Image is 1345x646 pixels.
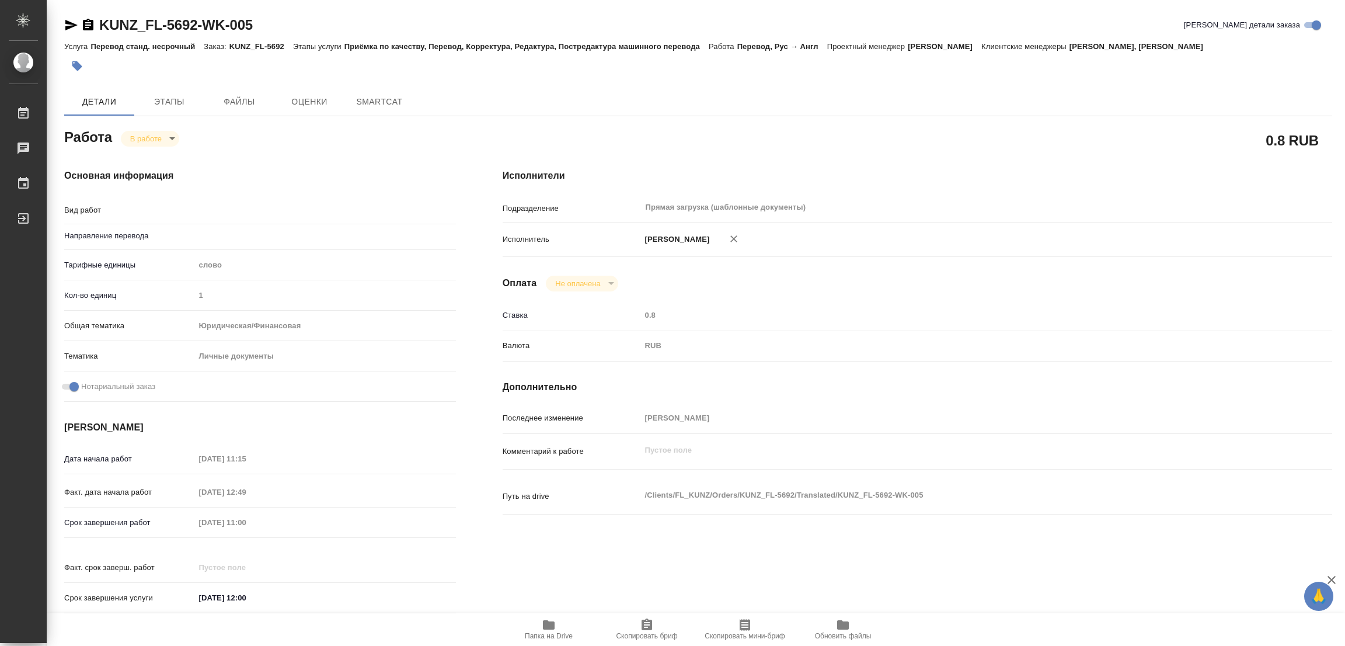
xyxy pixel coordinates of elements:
[616,632,677,640] span: Скопировать бриф
[195,450,297,467] input: Пустое поле
[64,126,112,147] h2: Работа
[641,336,1263,356] div: RUB
[211,95,267,109] span: Файлы
[525,632,573,640] span: Папка на Drive
[64,204,195,216] p: Вид работ
[195,559,297,576] input: Пустое поле
[64,350,195,362] p: Тематика
[641,409,1263,426] input: Пустое поле
[794,613,892,646] button: Обновить файлы
[981,42,1069,51] p: Клиентские менеджеры
[64,18,78,32] button: Скопировать ссылку для ЯМессенджера
[64,53,90,79] button: Добавить тэг
[641,234,710,245] p: [PERSON_NAME]
[908,42,981,51] p: [PERSON_NAME]
[709,42,737,51] p: Работа
[127,134,165,144] button: В работе
[64,517,195,529] p: Срок завершения работ
[641,307,1263,324] input: Пустое поле
[71,95,127,109] span: Детали
[1184,19,1300,31] span: [PERSON_NAME] детали заказа
[141,95,197,109] span: Этапы
[195,589,297,606] input: ✎ Введи что-нибудь
[281,95,337,109] span: Оценки
[1266,130,1319,150] h2: 0.8 RUB
[195,346,456,366] div: Личные документы
[121,131,179,147] div: В работе
[90,42,204,51] p: Перевод станд. несрочный
[503,276,537,290] h4: Оплата
[500,613,598,646] button: Папка на Drive
[64,42,90,51] p: Услуга
[64,290,195,301] p: Кол-во единиц
[546,276,618,291] div: В работе
[64,230,195,242] p: Направление перевода
[64,259,195,271] p: Тарифные единицы
[195,316,456,336] div: Юридическая/Финансовая
[344,42,709,51] p: Приёмка по качеству, Перевод, Корректура, Редактура, Постредактура машинного перевода
[293,42,344,51] p: Этапы услуги
[1309,584,1329,609] span: 🙏
[827,42,908,51] p: Проектный менеджер
[598,613,696,646] button: Скопировать бриф
[204,42,229,51] p: Заказ:
[503,446,641,457] p: Комментарий к работе
[503,310,641,321] p: Ставка
[815,632,872,640] span: Обновить файлы
[1304,582,1333,611] button: 🙏
[64,169,456,183] h4: Основная информация
[64,592,195,604] p: Срок завершения услуги
[503,412,641,424] p: Последнее изменение
[64,562,195,574] p: Факт. срок заверш. работ
[641,485,1263,505] textarea: /Clients/FL_KUNZ/Orders/KUNZ_FL-5692/Translated/KUNZ_FL-5692-WK-005
[195,484,297,501] input: Пустое поле
[705,632,785,640] span: Скопировать мини-бриф
[503,203,641,214] p: Подразделение
[195,287,456,304] input: Пустое поле
[721,226,747,252] button: Удалить исполнителя
[64,453,195,465] p: Дата начала работ
[503,169,1332,183] h4: Исполнители
[81,381,155,393] span: Нотариальный заказ
[229,42,293,51] p: KUNZ_FL-5692
[99,17,253,33] a: KUNZ_FL-5692-WK-005
[503,380,1332,394] h4: Дополнительно
[195,514,297,531] input: Пустое поле
[737,42,827,51] p: Перевод, Рус → Англ
[503,491,641,502] p: Путь на drive
[81,18,95,32] button: Скопировать ссылку
[64,421,456,435] h4: [PERSON_NAME]
[351,95,407,109] span: SmartCat
[503,234,641,245] p: Исполнитель
[696,613,794,646] button: Скопировать мини-бриф
[64,487,195,498] p: Факт. дата начала работ
[552,279,604,289] button: Не оплачена
[1069,42,1212,51] p: [PERSON_NAME], [PERSON_NAME]
[64,320,195,332] p: Общая тематика
[195,255,456,275] div: слово
[503,340,641,352] p: Валюта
